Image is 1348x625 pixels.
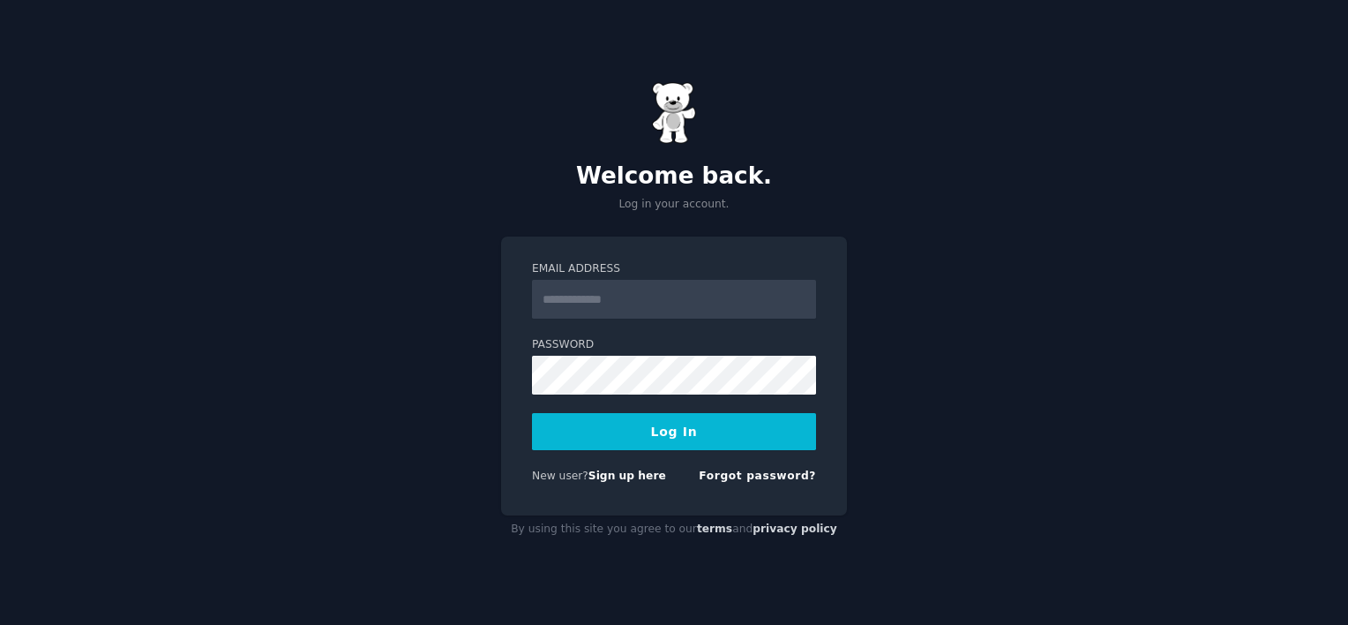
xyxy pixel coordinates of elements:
[532,470,588,482] span: New user?
[532,413,816,450] button: Log In
[588,470,666,482] a: Sign up here
[501,162,847,191] h2: Welcome back.
[697,523,732,535] a: terms
[501,516,847,544] div: By using this site you agree to our and
[699,470,816,482] a: Forgot password?
[652,82,696,144] img: Gummy Bear
[532,337,816,353] label: Password
[532,261,816,277] label: Email Address
[753,523,837,535] a: privacy policy
[501,197,847,213] p: Log in your account.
